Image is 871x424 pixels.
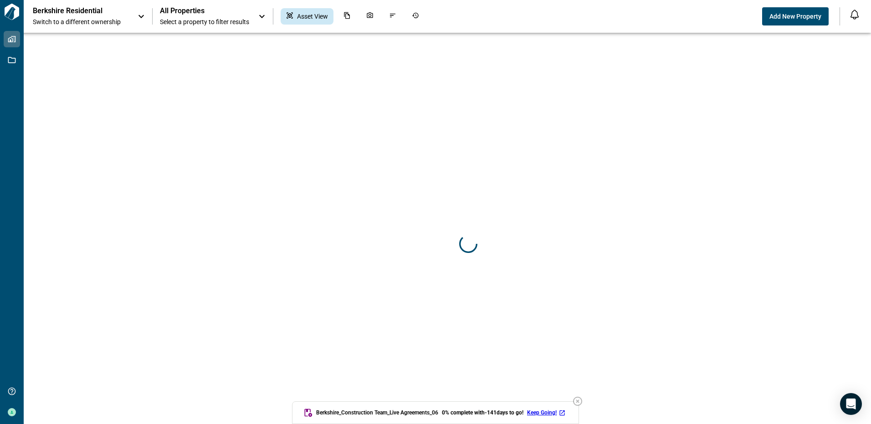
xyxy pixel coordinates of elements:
[406,8,425,25] div: Job History
[160,17,249,26] span: Select a property to filter results
[840,393,862,415] div: Open Intercom Messenger
[316,409,438,416] span: Berkshire_Construction Team_Live Agreements_06
[33,17,128,26] span: Switch to a different ownership
[384,8,402,25] div: Issues & Info
[361,8,379,25] div: Photos
[297,12,328,21] span: Asset View
[847,7,862,22] button: Open notification feed
[160,6,249,15] span: All Properties
[33,6,115,15] p: Berkshire Residential
[769,12,821,21] span: Add New Property
[281,8,333,25] div: Asset View
[338,8,356,25] div: Documents
[442,409,523,416] span: 0 % complete with -141 days to go!
[762,7,829,25] button: Add New Property
[527,409,568,416] a: Keep Going!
